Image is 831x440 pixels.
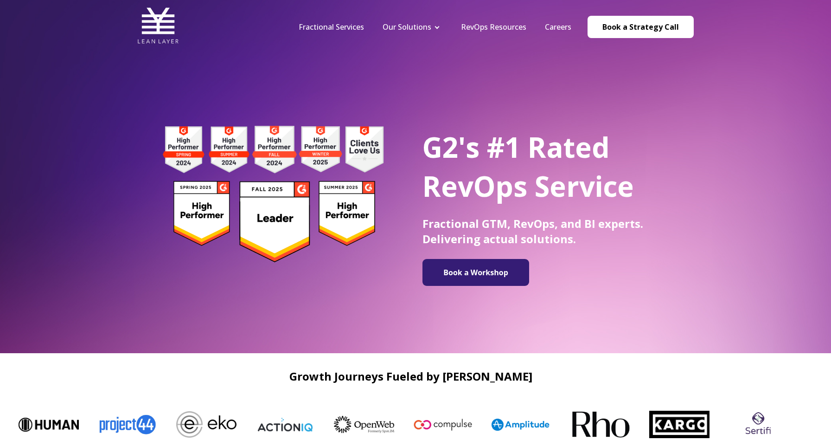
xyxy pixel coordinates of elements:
[174,411,234,438] img: Eko
[137,5,179,46] img: Lean Layer Logo
[647,411,707,438] img: Kargo
[489,419,550,431] img: Amplitude
[147,123,399,265] img: g2 badges
[9,370,812,382] h2: Growth Journeys Fueled by [PERSON_NAME]
[461,22,526,32] a: RevOps Resources
[422,128,634,205] span: G2's #1 Rated RevOps Service
[299,22,364,32] a: Fractional Services
[253,417,313,433] img: ActionIQ
[422,216,643,246] span: Fractional GTM, RevOps, and BI experts. Delivering actual solutions.
[427,263,524,282] img: Book a Workshop
[383,22,431,32] a: Our Solutions
[588,16,694,38] a: Book a Strategy Call
[332,416,392,433] img: OpenWeb
[95,408,155,440] img: Project44
[289,22,581,32] div: Navigation Menu
[545,22,571,32] a: Careers
[16,418,77,432] img: Human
